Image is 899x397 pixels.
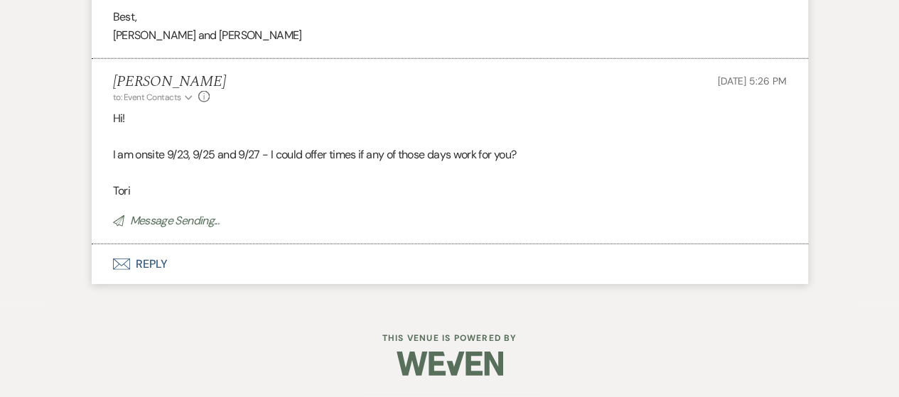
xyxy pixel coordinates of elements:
span: [DATE] 5:26 PM [717,75,786,87]
p: Message Sending... [113,212,787,230]
img: Weven Logo [397,339,503,388]
span: to: Event Contacts [113,92,181,103]
p: I am onsite 9/23, 9/25 and 9/27 - I could offer times if any of those days work for you? [113,146,787,164]
h5: [PERSON_NAME] [113,73,226,91]
p: Hi! [113,109,787,128]
button: Reply [92,244,808,284]
p: Tori [113,182,787,200]
button: to: Event Contacts [113,91,195,104]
